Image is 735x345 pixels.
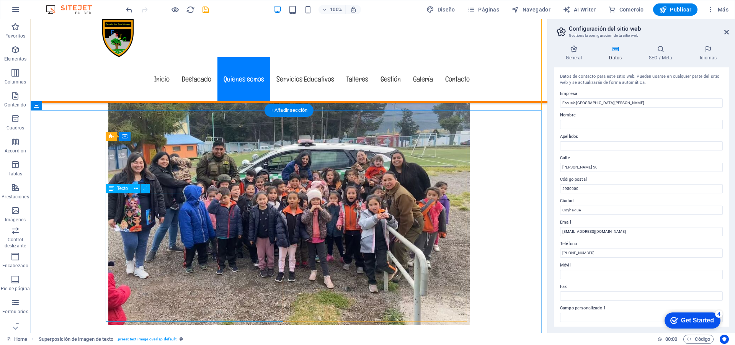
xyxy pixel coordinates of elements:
h6: Tiempo de la sesión [657,335,678,344]
img: Editor Logo [44,5,101,14]
span: 00 00 [665,335,677,344]
i: Guardar (Ctrl+S) [201,5,210,14]
h6: 100% [330,5,342,14]
span: Comercio [608,6,644,13]
button: Usercentrics [720,335,729,344]
label: Nombre [560,111,723,120]
h2: Configuración del sitio web [569,25,729,32]
div: + Añadir sección [265,104,314,117]
button: AI Writer [560,3,599,16]
label: Código postal [560,175,723,184]
p: Cuadros [7,125,24,131]
div: Datos de contacto para este sitio web. Pueden usarse en cualquier parte del sitio web y se actual... [560,74,723,86]
label: Ciudad [560,196,723,206]
span: Más [707,6,728,13]
button: Más [704,3,732,16]
span: Código [687,335,710,344]
p: Contenido [4,102,26,108]
p: Favoritos [5,33,25,39]
div: 4 [57,2,64,9]
button: Código [683,335,714,344]
label: Email [560,218,723,227]
p: Tablas [8,171,23,177]
label: Calle [560,154,723,163]
label: Apellidos [560,132,723,141]
p: Prestaciones [2,194,29,200]
span: Diseño [426,6,455,13]
span: Publicar [659,6,692,13]
label: Campo personalizado 2 [560,325,723,334]
p: Accordion [5,148,26,154]
div: Get Started 4 items remaining, 20% complete [6,4,62,20]
label: Teléfono [560,239,723,249]
p: Imágenes [5,217,26,223]
span: : [671,336,672,342]
p: Pie de página [1,286,29,292]
h3: Gestiona la configuración de tu sitio web [569,32,714,39]
p: Encabezado [2,263,28,269]
h4: General [554,45,597,61]
label: Campo personalizado 1 [560,304,723,313]
button: Diseño [423,3,458,16]
div: Get Started [23,8,56,15]
button: reload [186,5,195,14]
p: Elementos [4,56,26,62]
label: Empresa [560,89,723,98]
p: Columnas [5,79,26,85]
label: Fax [560,282,723,291]
button: 100% [318,5,346,14]
h4: Idiomas [688,45,729,61]
button: Publicar [653,3,698,16]
i: Deshacer: Editar cabecera (Ctrl+Z) [125,5,134,14]
span: Páginas [467,6,499,13]
button: Navegador [508,3,554,16]
span: Haz clic para seleccionar y doble clic para editar [39,335,114,344]
div: Diseño (Ctrl+Alt+Y) [423,3,458,16]
button: save [201,5,210,14]
label: Móvil [560,261,723,270]
nav: breadcrumb [39,335,183,344]
p: Formularios [2,309,28,315]
span: Navegador [511,6,550,13]
button: Páginas [464,3,502,16]
button: undo [124,5,134,14]
i: Este elemento es un preajuste personalizable [180,337,183,341]
button: Comercio [605,3,647,16]
span: AI Writer [563,6,596,13]
h4: SEO / Meta [637,45,688,61]
span: . preset-text-image-overlap-default [117,335,176,344]
h4: Datos [597,45,637,61]
a: Haz clic para cancelar la selección y doble clic para abrir páginas [6,335,27,344]
span: Texto [117,186,128,191]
